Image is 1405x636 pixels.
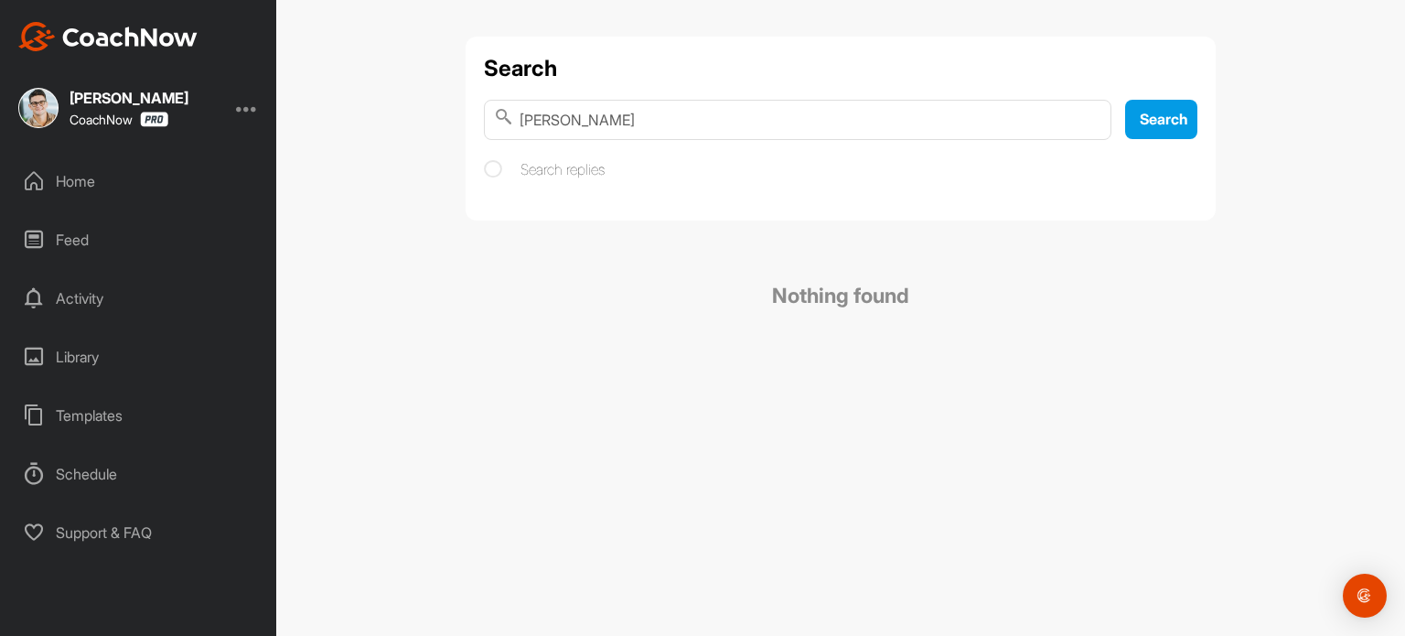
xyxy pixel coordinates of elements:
[10,510,268,555] div: Support & FAQ
[10,275,268,321] div: Activity
[484,55,1197,81] h1: Search
[10,217,268,263] div: Feed
[484,158,605,180] label: Search replies
[70,91,188,105] div: [PERSON_NAME]
[140,112,168,127] img: CoachNow Pro
[10,334,268,380] div: Library
[10,158,268,204] div: Home
[466,239,1216,352] h2: Nothing found
[18,22,198,51] img: CoachNow
[1140,110,1188,128] span: Search
[1125,100,1197,139] button: Search
[18,88,59,128] img: square_c3bee15a0560b13e5f9e9ae45c874ab5.jpg
[70,112,168,127] div: CoachNow
[10,451,268,497] div: Schedule
[10,393,268,438] div: Templates
[484,100,1111,140] input: Search
[1343,574,1387,618] div: Open Intercom Messenger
